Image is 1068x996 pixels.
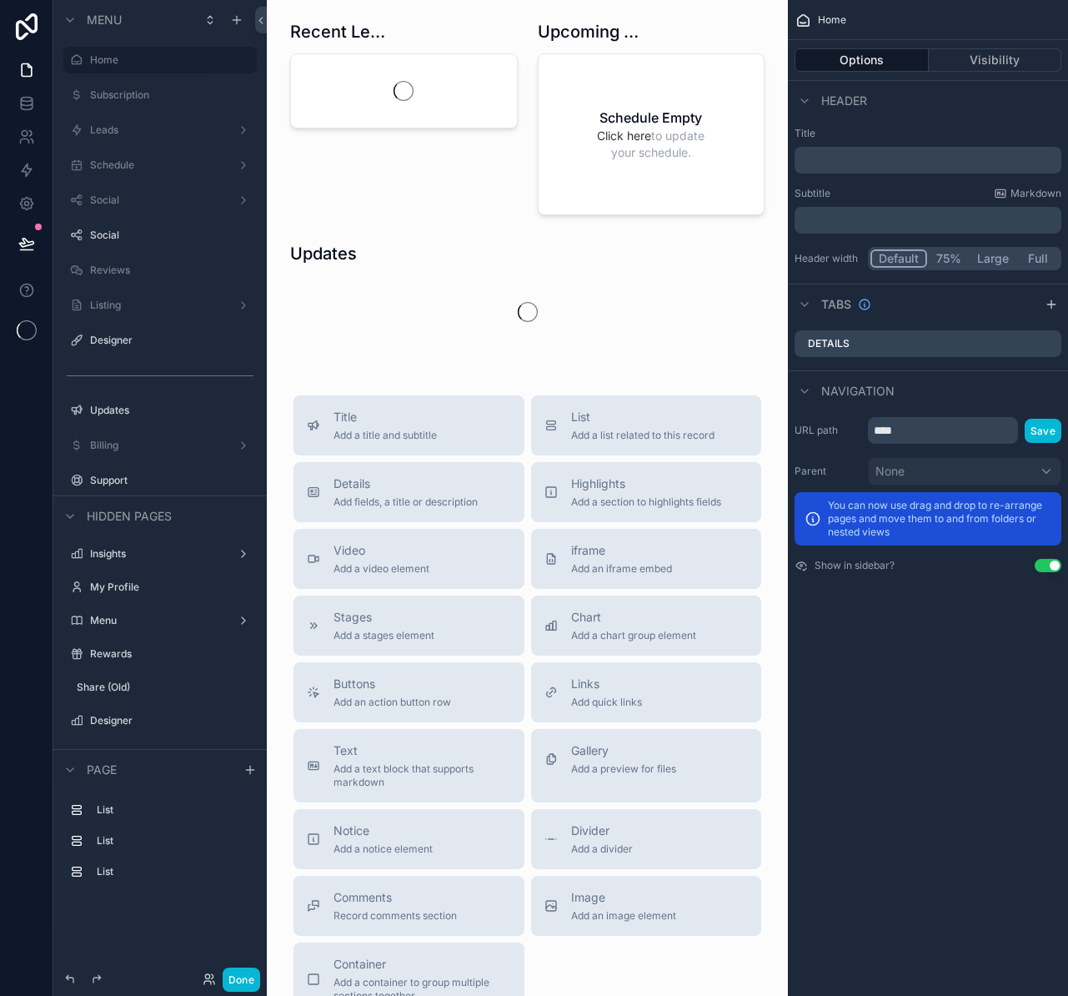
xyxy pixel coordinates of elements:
label: Share (Old) [77,681,253,694]
label: Schedule [90,158,230,172]
label: Designer [90,714,253,727]
label: Parent [795,465,861,478]
span: Add a text block that supports markdown [333,762,511,789]
span: List [571,409,715,425]
label: Updates [90,404,253,417]
span: Stages [333,609,434,626]
button: CommentsRecord comments section [293,876,524,936]
span: Title [333,409,437,425]
span: Add a section to highlights fields [571,495,721,509]
span: Menu [87,12,122,28]
p: You can now use drag and drop to re-arrange pages and move them to and from folders or nested views [828,499,1051,539]
a: Subscription [90,88,253,102]
label: Rewards [90,647,253,661]
span: Add a stages element [333,629,434,642]
label: Designer [90,334,253,347]
div: scrollable content [795,207,1061,234]
label: List [97,834,250,848]
button: VideoAdd a video element [293,529,524,589]
span: Image [571,889,676,906]
button: Default [870,249,927,268]
button: ButtonsAdd an action button row [293,662,524,722]
span: Add an image element [571,909,676,923]
span: Add a video element [333,562,429,576]
span: Page [87,762,117,778]
label: Social [90,229,253,242]
button: TextAdd a text block that supports markdown [293,729,524,802]
label: Details [808,337,850,350]
span: Add a chart group element [571,629,696,642]
button: StagesAdd a stages element [293,596,524,656]
button: GalleryAdd a preview for files [531,729,762,802]
span: Header [821,93,867,109]
button: ListAdd a list related to this record [531,395,762,455]
span: Highlights [571,475,721,492]
span: Navigation [821,383,895,400]
a: Markdown [994,187,1061,200]
button: Full [1016,249,1059,268]
label: Leads [90,123,230,137]
span: Add a list related to this record [571,429,715,442]
label: Show in sidebar? [815,559,895,572]
button: Options [795,48,929,72]
button: NoticeAdd a notice element [293,809,524,869]
span: Add an iframe embed [571,562,672,576]
button: Done [223,968,260,992]
span: Container [333,956,511,973]
button: None [868,457,1061,485]
span: Video [333,542,429,559]
span: Tabs [821,296,851,313]
label: Listing [90,299,230,312]
span: Home [818,13,846,27]
span: Add a divider [571,843,633,856]
button: DividerAdd a divider [531,809,762,869]
span: Markdown [1010,187,1061,200]
button: DetailsAdd fields, a title or description [293,462,524,522]
span: Buttons [333,676,451,692]
label: Insights [90,547,230,561]
span: Comments [333,889,457,906]
label: Title [795,127,1061,140]
button: 75% [927,249,970,268]
button: HighlightsAdd a section to highlights fields [531,462,762,522]
label: Home [90,53,247,67]
button: Visibility [929,48,1062,72]
span: Text [333,742,511,759]
a: Reviews [90,264,253,277]
button: ChartAdd a chart group element [531,596,762,656]
span: Add a title and subtitle [333,429,437,442]
label: List [97,803,250,817]
span: Chart [571,609,696,626]
span: Record comments section [333,909,457,923]
span: Hidden pages [87,508,172,525]
label: List [97,865,250,878]
button: TitleAdd a title and subtitle [293,395,524,455]
button: Save [1025,419,1061,443]
label: Header width [795,252,861,265]
label: Support [90,474,253,487]
span: Add a notice element [333,843,433,856]
span: Notice [333,822,433,839]
button: iframeAdd an iframe embed [531,529,762,589]
a: My Profile [90,581,253,594]
span: Add quick links [571,696,642,709]
label: Social [90,194,230,207]
label: URL path [795,424,861,437]
div: scrollable content [795,147,1061,174]
button: LinksAdd quick links [531,662,762,722]
span: iframe [571,542,672,559]
a: Billing [90,439,230,452]
div: scrollable content [53,789,267,902]
label: Menu [90,614,230,627]
span: Add a preview for files [571,762,676,776]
